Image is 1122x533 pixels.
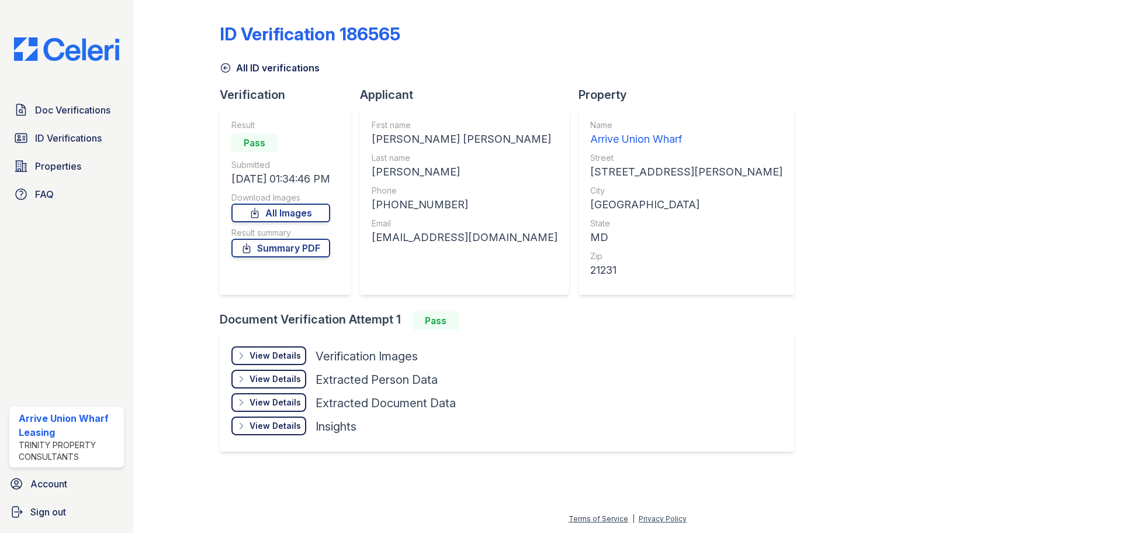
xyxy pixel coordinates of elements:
span: Properties [35,159,81,173]
div: View Details [250,420,301,432]
span: FAQ [35,187,54,201]
div: Trinity Property Consultants [19,439,119,463]
a: Privacy Policy [639,514,687,523]
div: View Details [250,397,301,408]
div: Verification Images [316,348,418,364]
a: All Images [231,204,330,222]
div: [DATE] 01:34:46 PM [231,171,330,187]
div: [STREET_ADDRESS][PERSON_NAME] [590,164,782,180]
div: MD [590,229,782,246]
div: Arrive Union Wharf Leasing [19,411,119,439]
a: Sign out [5,500,129,524]
span: Doc Verifications [35,103,110,117]
div: Submitted [231,159,330,171]
div: Download Images [231,192,330,204]
div: Result [231,119,330,131]
div: [PHONE_NUMBER] [372,197,557,213]
div: Applicant [360,87,579,103]
div: City [590,185,782,197]
a: Properties [9,154,124,178]
div: Street [590,152,782,164]
div: Insights [316,418,356,435]
div: Extracted Document Data [316,395,456,411]
div: [PERSON_NAME] [372,164,557,180]
div: State [590,218,782,229]
div: First name [372,119,557,131]
div: Last name [372,152,557,164]
a: Account [5,472,129,496]
div: Pass [413,311,459,330]
div: [GEOGRAPHIC_DATA] [590,197,782,213]
a: Terms of Service [569,514,628,523]
div: Email [372,218,557,229]
span: ID Verifications [35,131,102,145]
a: Name Arrive Union Wharf [590,119,782,147]
div: | [632,514,635,523]
div: Zip [590,250,782,262]
div: ID Verification 186565 [220,23,400,44]
div: [EMAIL_ADDRESS][DOMAIN_NAME] [372,229,557,246]
div: Property [579,87,804,103]
div: Document Verification Attempt 1 [220,311,804,330]
div: [PERSON_NAME] [PERSON_NAME] [372,131,557,147]
a: FAQ [9,183,124,206]
div: Phone [372,185,557,197]
div: Pass [231,133,278,152]
div: Extracted Person Data [316,372,438,388]
a: Summary PDF [231,239,330,257]
a: Doc Verifications [9,98,124,122]
div: Arrive Union Wharf [590,131,782,147]
div: 21231 [590,262,782,278]
a: All ID verifications [220,61,320,75]
div: Result summary [231,227,330,239]
span: Sign out [30,505,66,519]
div: View Details [250,373,301,385]
div: Name [590,119,782,131]
div: View Details [250,350,301,362]
div: Verification [220,87,360,103]
span: Account [30,477,67,491]
img: CE_Logo_Blue-a8612792a0a2168367f1c8372b55b34899dd931a85d93a1a3d3e32e68fde9ad4.png [5,37,129,61]
a: ID Verifications [9,126,124,150]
